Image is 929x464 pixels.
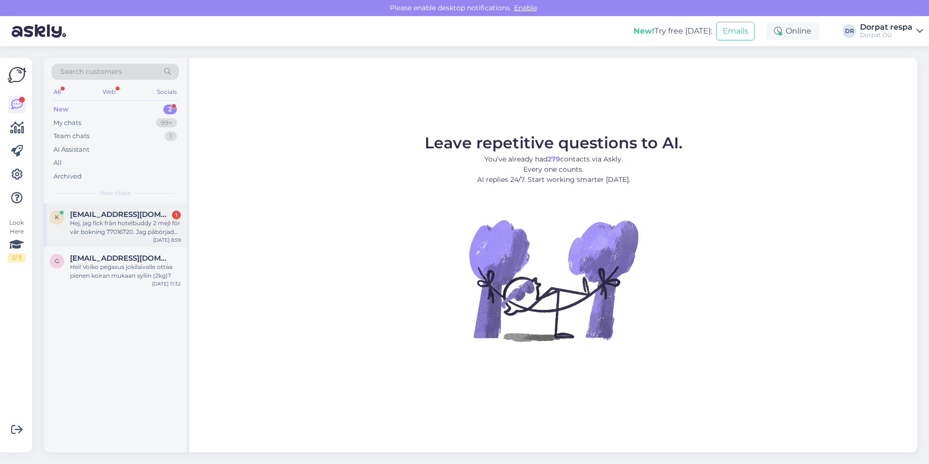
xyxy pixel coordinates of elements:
div: Archived [53,172,82,181]
div: AI Assistant [53,145,89,155]
div: My chats [53,118,81,128]
b: New! [634,26,654,36]
div: Hej, jag fick från hotelbuddy 2 mejl för vår bokning 77016720. Jag påbörjade båda mejlens incheck... [70,219,181,236]
span: gittasailyronk@gmail.com [70,254,171,263]
span: New chats [100,189,131,197]
div: Team chats [53,131,89,141]
div: Look Here [8,218,25,262]
span: Leave repetitive questions to AI. [425,133,683,152]
div: Dorpat OÜ [860,31,912,39]
div: 1 [165,131,177,141]
div: DR [843,24,856,38]
div: 99+ [156,118,177,128]
span: g [55,257,59,265]
div: 1 [172,211,181,219]
div: Web [101,86,118,98]
span: k [55,214,59,221]
div: All [53,158,62,168]
b: 279 [548,155,560,163]
img: No Chat active [466,193,641,368]
a: Dorpat respaDorpat OÜ [860,23,923,39]
span: Enable [511,3,540,12]
span: Search customers [60,67,122,77]
div: 2 / 3 [8,253,25,262]
p: You’ve already had contacts via Askly. Every one counts. AI replies 24/7. Start working smarter [... [425,154,683,185]
img: Askly Logo [8,66,26,84]
div: [DATE] 11:32 [152,280,181,287]
div: New [53,105,69,114]
div: All [52,86,63,98]
div: Dorpat respa [860,23,912,31]
div: Hei! Voiko pegasus jokilaivalle ottaa pienen koiran mukaan syliin (2kg)? [70,263,181,280]
span: kim.jarner@gmail.com [70,210,171,219]
div: [DATE] 8:59 [153,236,181,244]
div: Online [766,22,819,40]
div: Try free [DATE]: [634,25,712,37]
button: Emails [716,22,755,40]
div: 2 [163,105,177,114]
div: Socials [155,86,179,98]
